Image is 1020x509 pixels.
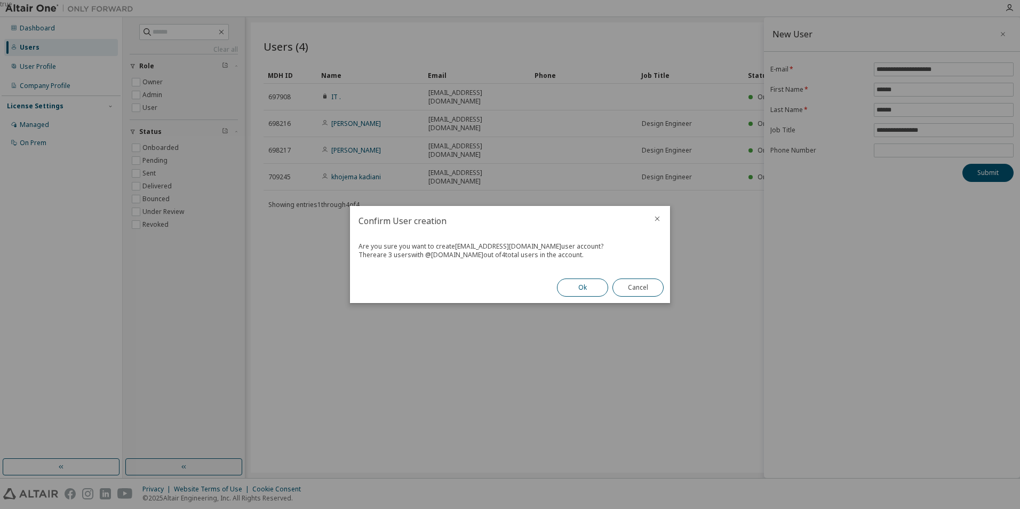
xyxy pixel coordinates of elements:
div: Are you sure you want to create [EMAIL_ADDRESS][DOMAIN_NAME] user account? [358,242,662,251]
h2: Confirm User creation [350,206,644,236]
div: There are 3 users with @ [DOMAIN_NAME] out of 4 total users in the account. [358,251,662,259]
button: Ok [557,279,608,297]
button: Cancel [612,279,664,297]
button: close [653,214,662,223]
